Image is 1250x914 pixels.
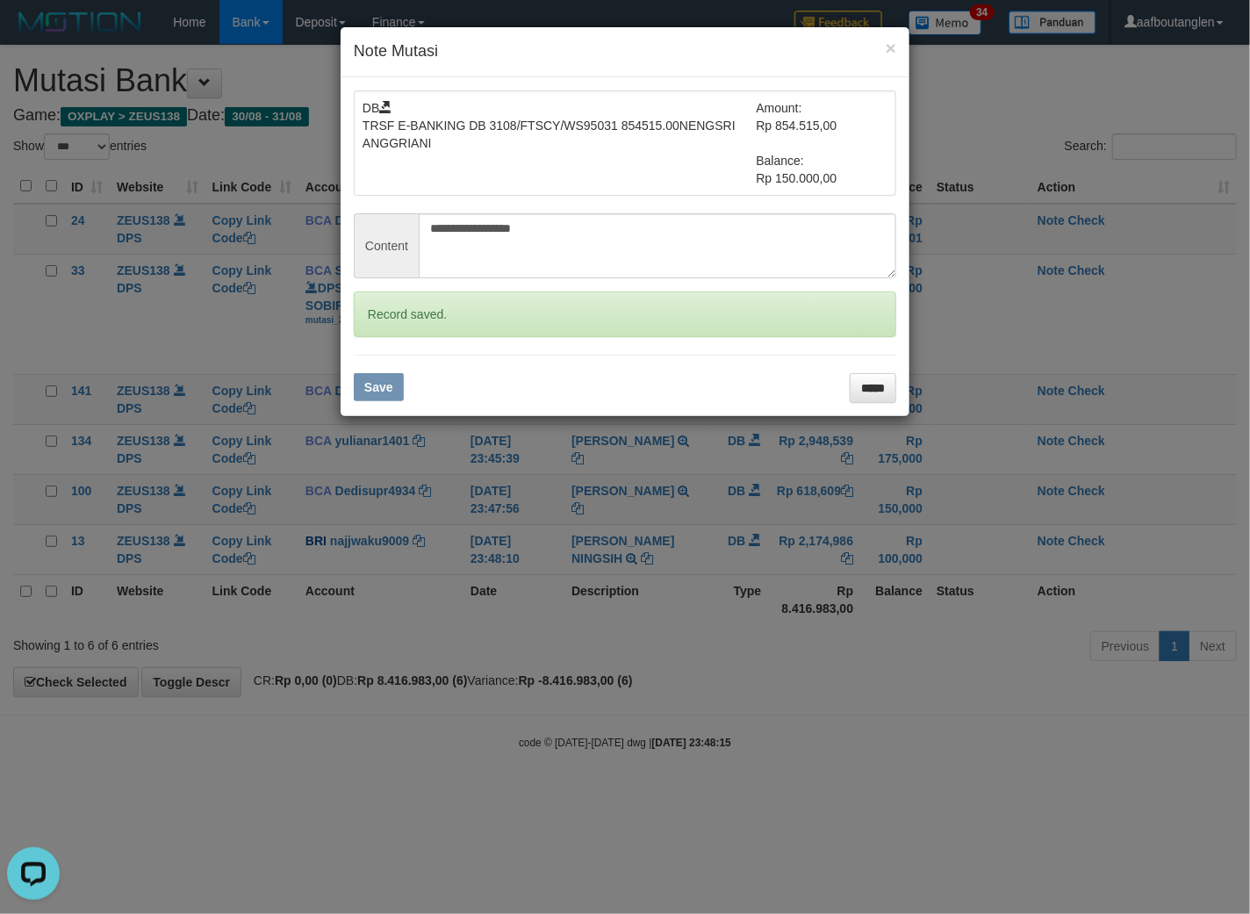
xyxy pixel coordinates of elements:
[354,291,896,337] div: Record saved.
[354,373,404,401] button: Save
[354,213,419,278] span: Content
[364,380,393,394] span: Save
[7,7,60,60] button: Open LiveChat chat widget
[886,39,896,57] button: ×
[354,40,896,63] h4: Note Mutasi
[363,99,757,187] td: DB TRSF E-BANKING DB 3108/FTSCY/WS95031 854515.00NENGSRI ANGGRIANI
[757,99,888,187] td: Amount: Rp 854.515,00 Balance: Rp 150.000,00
